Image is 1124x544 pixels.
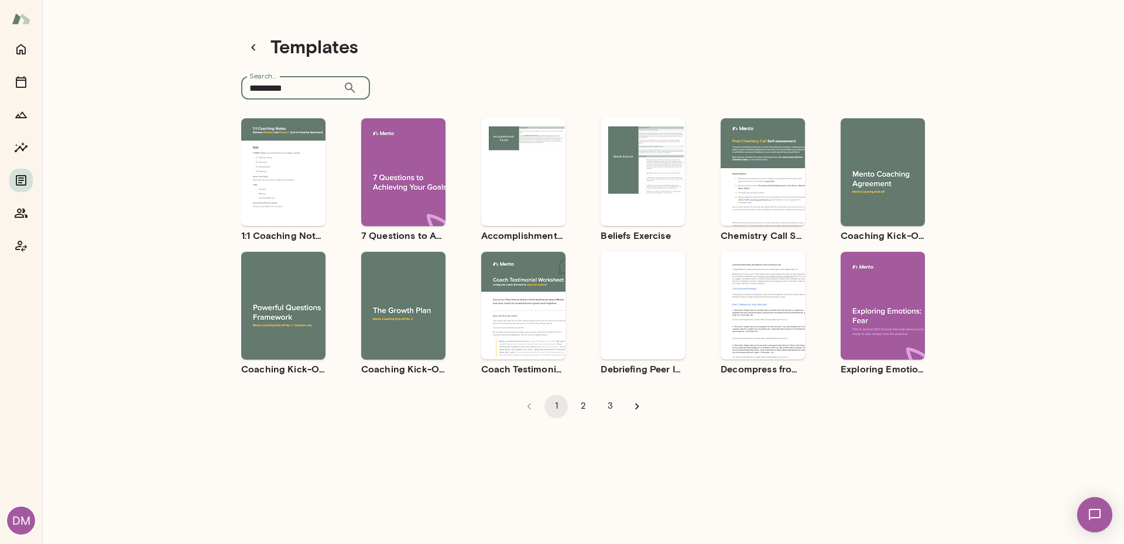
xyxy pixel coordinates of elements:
[9,169,33,192] button: Documents
[9,103,33,126] button: Growth Plan
[721,228,805,242] h6: Chemistry Call Self-Assessment [Coaches only]
[241,228,325,242] h6: 1:1 Coaching Notes
[361,228,446,242] h6: 7 Questions to Achieving Your Goals
[9,70,33,94] button: Sessions
[601,228,685,242] h6: Beliefs Exercise
[598,395,622,418] button: Go to page 3
[544,395,568,418] button: page 1
[721,362,805,376] h6: Decompress from a Job
[361,362,446,376] h6: Coaching Kick-Off No. 2 | The Growth Plan
[481,362,566,376] h6: Coach Testimonial Worksheet
[241,362,325,376] h6: Coaching Kick-Off No. 1 | Powerful Questions [Coaches Only]
[241,385,925,418] div: pagination
[841,362,925,376] h6: Exploring Emotions: Fear
[12,8,30,30] img: Mento
[601,362,685,376] h6: Debriefing Peer Insights (360 feedback) Guide
[9,37,33,61] button: Home
[7,507,35,535] div: DM
[571,395,595,418] button: Go to page 2
[625,395,649,418] button: Go to next page
[9,201,33,225] button: Members
[841,228,925,242] h6: Coaching Kick-Off | Coaching Agreement
[9,136,33,159] button: Insights
[516,395,650,418] nav: pagination navigation
[249,71,276,81] label: Search...
[481,228,566,242] h6: Accomplishment Tracker
[270,35,358,60] h4: Templates
[9,234,33,258] button: Coach app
